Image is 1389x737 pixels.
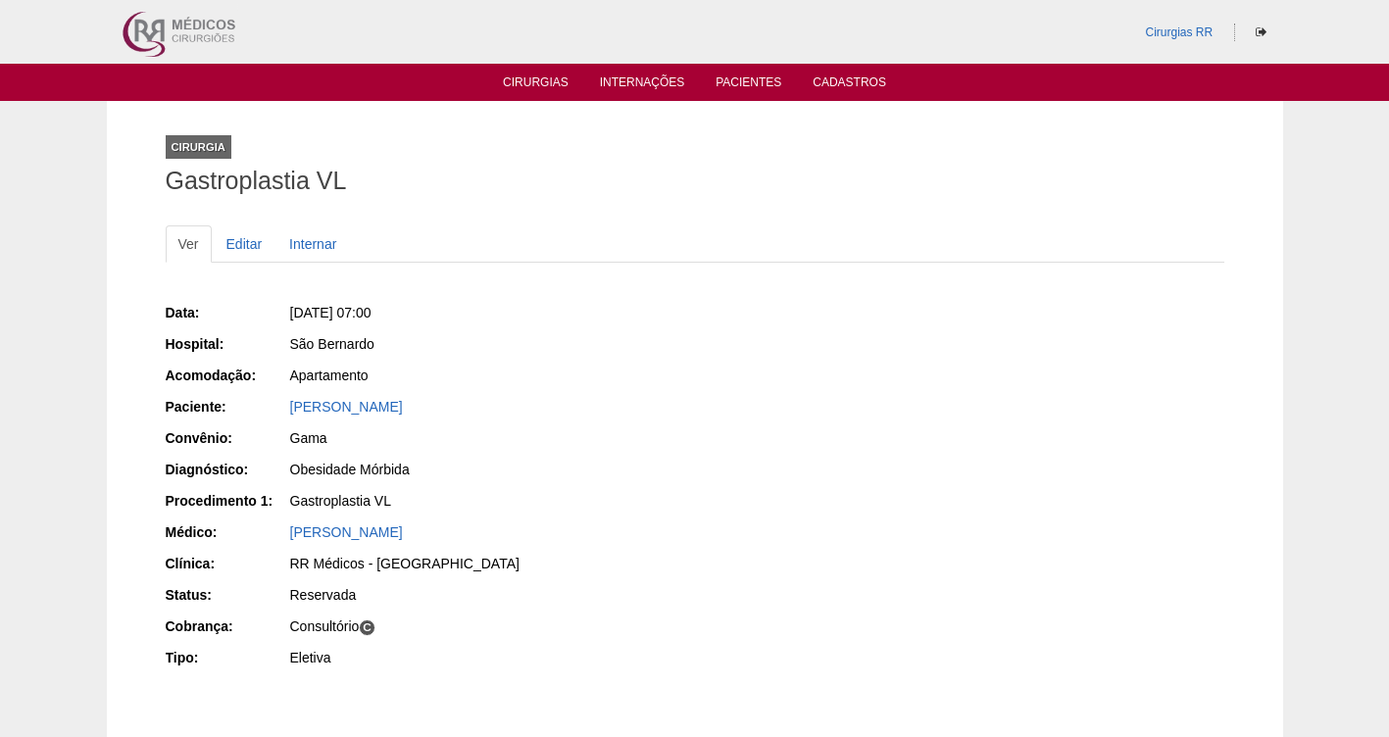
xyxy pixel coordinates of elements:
[166,334,288,354] div: Hospital:
[290,366,681,385] div: Apartamento
[290,554,681,573] div: RR Médicos - [GEOGRAPHIC_DATA]
[1256,26,1266,38] i: Sair
[166,648,288,667] div: Tipo:
[290,460,681,479] div: Obesidade Mórbida
[166,303,288,322] div: Data:
[503,75,569,95] a: Cirurgias
[166,522,288,542] div: Médico:
[166,135,231,159] div: Cirurgia
[290,616,681,636] div: Consultório
[166,616,288,636] div: Cobrança:
[290,491,681,511] div: Gastroplastia VL
[290,524,403,540] a: [PERSON_NAME]
[166,428,288,448] div: Convênio:
[166,585,288,605] div: Status:
[166,491,288,511] div: Procedimento 1:
[290,305,372,320] span: [DATE] 07:00
[214,225,275,263] a: Editar
[290,334,681,354] div: São Bernardo
[166,366,288,385] div: Acomodação:
[600,75,685,95] a: Internações
[166,554,288,573] div: Clínica:
[716,75,781,95] a: Pacientes
[813,75,886,95] a: Cadastros
[290,428,681,448] div: Gama
[1145,25,1213,39] a: Cirurgias RR
[290,585,681,605] div: Reservada
[290,648,681,667] div: Eletiva
[276,225,349,263] a: Internar
[290,399,403,415] a: [PERSON_NAME]
[166,460,288,479] div: Diagnóstico:
[166,169,1224,193] h1: Gastroplastia VL
[359,619,375,636] span: C
[166,397,288,417] div: Paciente:
[166,225,212,263] a: Ver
